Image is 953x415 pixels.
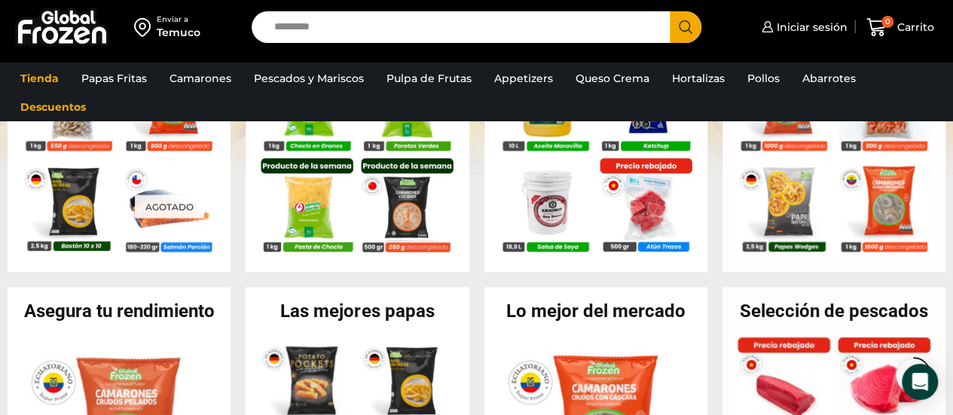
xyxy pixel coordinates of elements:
[8,302,231,320] h2: Asegura tu rendimiento
[795,64,863,93] a: Abarrotes
[487,64,560,93] a: Appetizers
[664,64,732,93] a: Hortalizas
[134,14,157,40] img: address-field-icon.svg
[13,93,93,121] a: Descuentos
[758,12,848,42] a: Iniciar sesión
[246,302,469,320] h2: Las mejores papas
[722,302,945,320] h2: Selección de pescados
[484,302,707,320] h2: Lo mejor del mercado
[893,20,934,35] span: Carrito
[863,10,938,45] a: 0 Carrito
[157,25,200,40] div: Temuco
[568,64,657,93] a: Queso Crema
[773,20,848,35] span: Iniciar sesión
[670,11,701,43] button: Search button
[135,194,204,218] p: Agotado
[902,364,938,400] div: Open Intercom Messenger
[162,64,239,93] a: Camarones
[740,64,787,93] a: Pollos
[157,14,200,25] div: Enviar a
[379,64,479,93] a: Pulpa de Frutas
[13,64,66,93] a: Tienda
[74,64,154,93] a: Papas Fritas
[881,16,893,28] span: 0
[246,64,371,93] a: Pescados y Mariscos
